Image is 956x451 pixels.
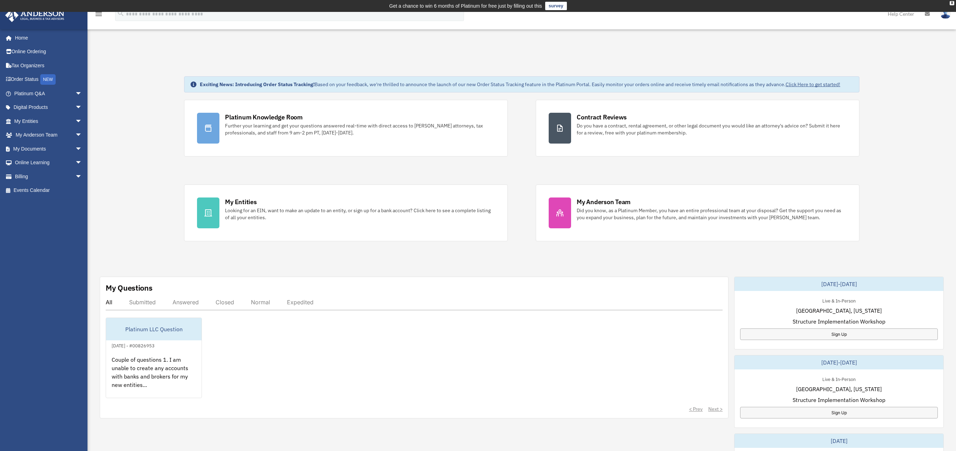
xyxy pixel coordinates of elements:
[940,9,951,19] img: User Pic
[75,86,89,101] span: arrow_drop_down
[75,142,89,156] span: arrow_drop_down
[5,169,93,183] a: Billingarrow_drop_down
[5,183,93,197] a: Events Calendar
[225,122,495,136] div: Further your learning and get your questions answered real-time with direct access to [PERSON_NAM...
[225,197,256,206] div: My Entities
[106,350,202,404] div: Couple of questions 1. I am unable to create any accounts with banks and brokers for my new entit...
[796,306,882,315] span: [GEOGRAPHIC_DATA], [US_STATE]
[734,434,943,448] div: [DATE]
[5,58,93,72] a: Tax Organizers
[793,317,885,326] span: Structure Implementation Workshop
[5,128,93,142] a: My Anderson Teamarrow_drop_down
[216,299,234,306] div: Closed
[740,328,938,340] a: Sign Up
[536,100,859,157] a: Contract Reviews Do you have a contract, rental agreement, or other legal document you would like...
[5,31,89,45] a: Home
[5,156,93,170] a: Online Learningarrow_drop_down
[536,185,859,241] a: My Anderson Team Did you know, as a Platinum Member, you have an entire professional team at your...
[5,100,93,115] a: Digital Productsarrow_drop_down
[287,299,314,306] div: Expedited
[577,122,846,136] div: Do you have a contract, rental agreement, or other legal document you would like an attorney's ad...
[817,375,861,382] div: Live & In-Person
[5,45,93,59] a: Online Ordering
[740,407,938,418] a: Sign Up
[94,10,103,18] i: menu
[786,81,840,88] a: Click Here to get started!
[129,299,156,306] div: Submitted
[950,1,954,5] div: close
[106,283,153,293] div: My Questions
[5,72,93,87] a: Order StatusNEW
[106,318,202,340] div: Platinum LLC Question
[577,207,846,221] div: Did you know, as a Platinum Member, you have an entire professional team at your disposal? Get th...
[75,100,89,115] span: arrow_drop_down
[200,81,840,88] div: Based on your feedback, we're thrilled to announce the launch of our new Order Status Tracking fe...
[184,185,508,241] a: My Entities Looking for an EIN, want to make an update to an entity, or sign up for a bank accoun...
[106,299,112,306] div: All
[251,299,270,306] div: Normal
[5,86,93,100] a: Platinum Q&Aarrow_drop_down
[106,318,202,398] a: Platinum LLC Question[DATE] - #00826953Couple of questions 1. I am unable to create any accounts ...
[389,2,542,10] div: Get a chance to win 6 months of Platinum for free just by filling out this
[796,385,882,393] span: [GEOGRAPHIC_DATA], [US_STATE]
[75,156,89,170] span: arrow_drop_down
[75,128,89,143] span: arrow_drop_down
[793,396,885,404] span: Structure Implementation Workshop
[3,8,66,22] img: Anderson Advisors Platinum Portal
[75,169,89,184] span: arrow_drop_down
[577,197,631,206] div: My Anderson Team
[225,113,303,122] div: Platinum Knowledge Room
[75,114,89,129] span: arrow_drop_down
[545,2,567,10] a: survey
[817,297,861,304] div: Live & In-Person
[106,341,160,349] div: [DATE] - #00826953
[184,100,508,157] a: Platinum Knowledge Room Further your learning and get your questions answered real-time with dire...
[5,114,93,128] a: My Entitiesarrow_drop_down
[94,12,103,18] a: menu
[173,299,199,306] div: Answered
[734,277,943,291] div: [DATE]-[DATE]
[734,355,943,369] div: [DATE]-[DATE]
[117,9,125,17] i: search
[40,74,56,85] div: NEW
[5,142,93,156] a: My Documentsarrow_drop_down
[577,113,627,122] div: Contract Reviews
[225,207,495,221] div: Looking for an EIN, want to make an update to an entity, or sign up for a bank account? Click her...
[200,81,315,88] strong: Exciting News: Introducing Order Status Tracking!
